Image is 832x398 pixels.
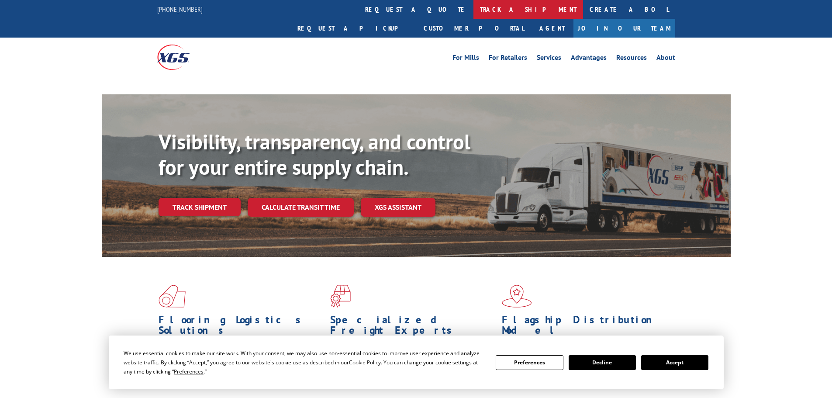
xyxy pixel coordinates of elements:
[569,355,636,370] button: Decline
[349,359,381,366] span: Cookie Policy
[496,355,563,370] button: Preferences
[573,19,675,38] a: Join Our Team
[248,198,354,217] a: Calculate transit time
[330,315,495,340] h1: Specialized Freight Experts
[616,54,647,64] a: Resources
[452,54,479,64] a: For Mills
[361,198,435,217] a: XGS ASSISTANT
[489,54,527,64] a: For Retailers
[291,19,417,38] a: Request a pickup
[417,19,531,38] a: Customer Portal
[656,54,675,64] a: About
[571,54,607,64] a: Advantages
[159,198,241,216] a: Track shipment
[174,368,204,375] span: Preferences
[330,285,351,308] img: xgs-icon-focused-on-flooring-red
[502,315,667,340] h1: Flagship Distribution Model
[159,128,470,180] b: Visibility, transparency, and control for your entire supply chain.
[531,19,573,38] a: Agent
[124,349,485,376] div: We use essential cookies to make our site work. With your consent, we may also use non-essential ...
[159,285,186,308] img: xgs-icon-total-supply-chain-intelligence-red
[537,54,561,64] a: Services
[641,355,708,370] button: Accept
[109,336,724,389] div: Cookie Consent Prompt
[157,5,203,14] a: [PHONE_NUMBER]
[159,315,324,340] h1: Flooring Logistics Solutions
[502,285,532,308] img: xgs-icon-flagship-distribution-model-red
